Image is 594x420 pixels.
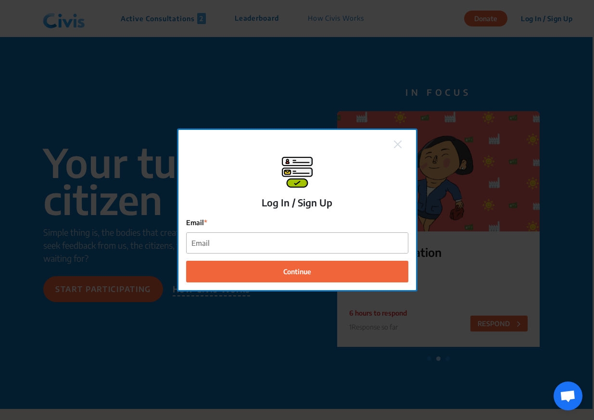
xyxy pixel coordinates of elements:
img: close.png [394,140,402,148]
label: Email [186,217,408,228]
img: signup-modal.png [282,157,313,188]
span: Continue [283,267,311,277]
input: Email [187,233,408,254]
div: Open chat [554,382,582,410]
button: Continue [186,261,408,282]
p: Log In / Sign Up [262,195,332,210]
